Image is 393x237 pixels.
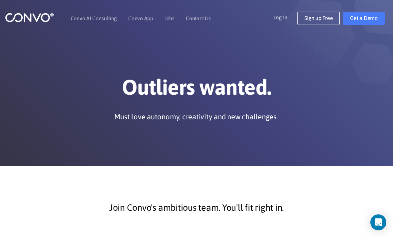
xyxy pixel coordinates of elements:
a: Convo App [128,16,153,21]
a: Log In [273,12,298,22]
div: Open Intercom Messenger [370,214,386,230]
a: Convo AI Consulting [71,16,117,21]
a: Sign up Free [297,12,340,25]
a: Contact Us [186,16,211,21]
a: Get a Demo [343,12,385,25]
img: logo_1.png [5,12,54,23]
p: Must love autonomy, creativity and new challenges. [114,112,278,122]
h1: Outliers wanted. [15,74,378,105]
a: Jobs [165,16,175,21]
p: Join Convo's ambitious team. You'll fit right in. [17,199,376,216]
